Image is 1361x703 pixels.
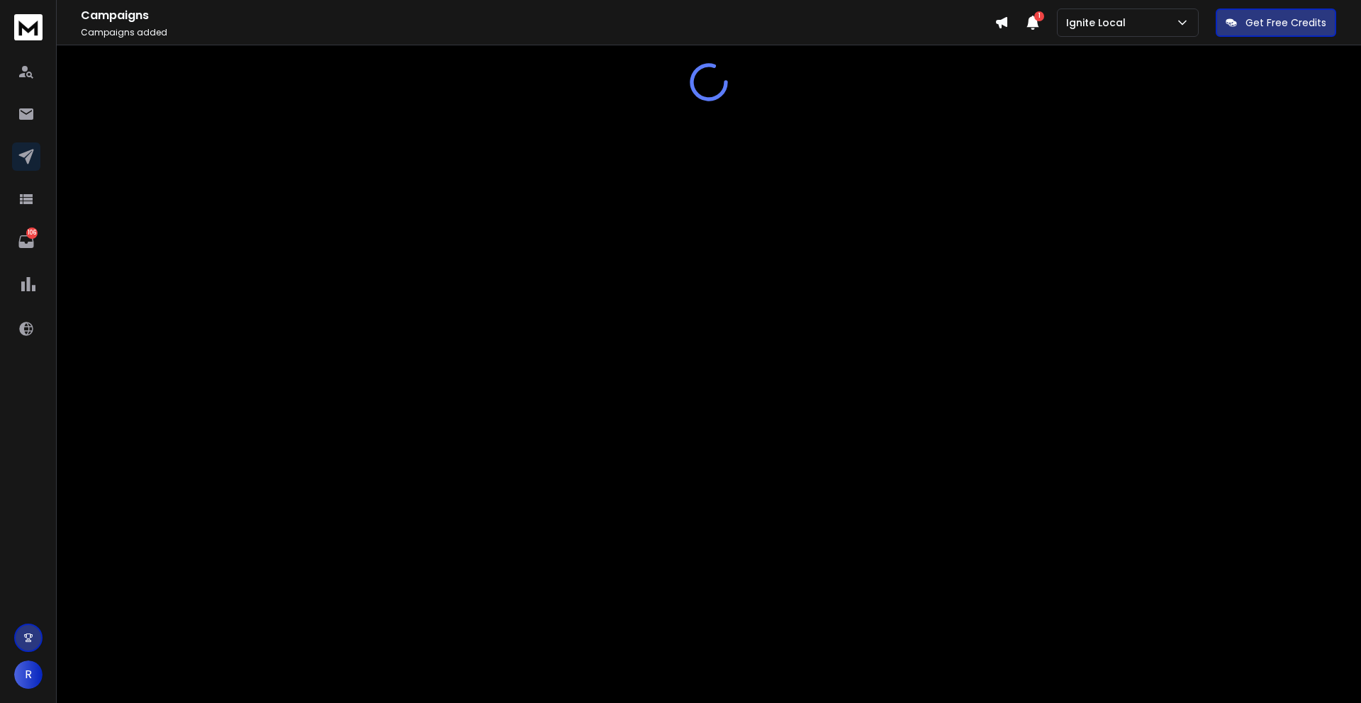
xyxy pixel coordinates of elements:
h1: Campaigns [81,7,995,24]
a: 106 [12,227,40,256]
img: logo [14,14,43,40]
p: Ignite Local [1066,16,1131,30]
span: 1 [1034,11,1044,21]
button: R [14,660,43,689]
p: Get Free Credits [1245,16,1326,30]
button: Get Free Credits [1216,9,1336,37]
p: Campaigns added [81,27,995,38]
p: 106 [26,227,38,239]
